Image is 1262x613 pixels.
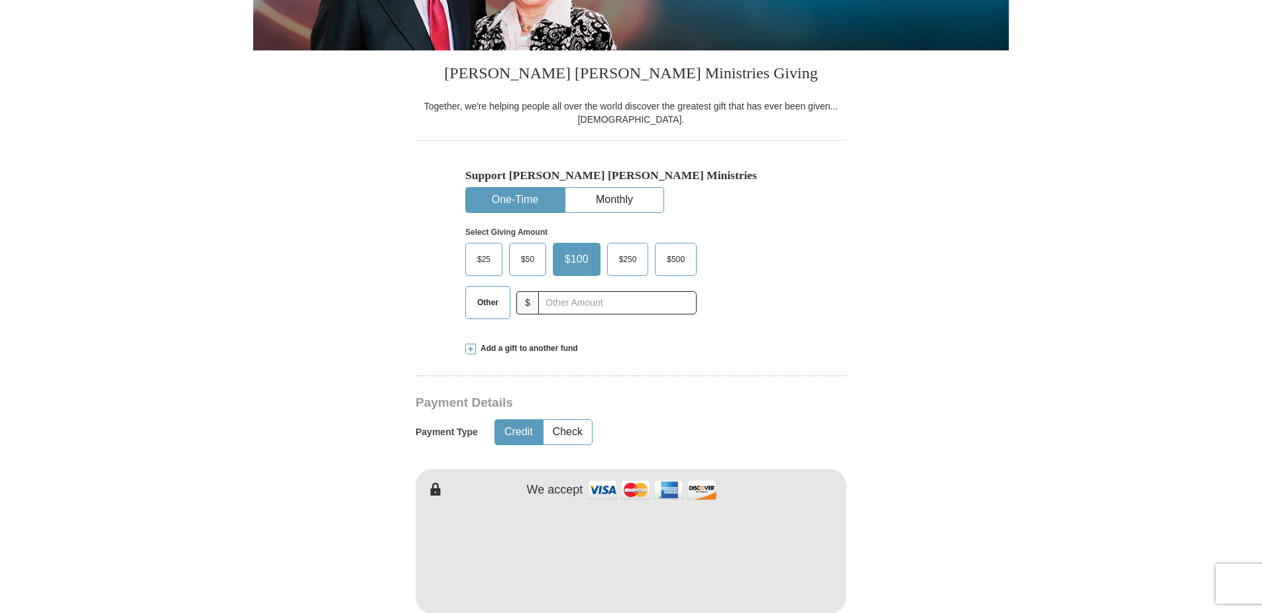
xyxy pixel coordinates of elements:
[558,249,595,269] span: $100
[476,343,578,354] span: Add a gift to another fund
[416,100,846,126] div: Together, we're helping people all over the world discover the greatest gift that has ever been g...
[495,420,542,444] button: Credit
[586,476,718,504] img: credit cards accepted
[527,483,583,498] h4: We accept
[514,249,541,269] span: $50
[471,249,497,269] span: $25
[465,228,547,237] strong: Select Giving Amount
[416,427,478,438] h5: Payment Type
[416,395,754,411] h3: Payment Details
[466,188,564,212] button: One-Time
[565,188,663,212] button: Monthly
[416,50,846,100] h3: [PERSON_NAME] [PERSON_NAME] Ministries Giving
[465,169,797,182] h5: Support [PERSON_NAME] [PERSON_NAME] Ministries
[471,293,505,312] span: Other
[612,249,644,269] span: $250
[538,291,697,314] input: Other Amount
[544,420,592,444] button: Check
[660,249,691,269] span: $500
[516,291,539,314] span: $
